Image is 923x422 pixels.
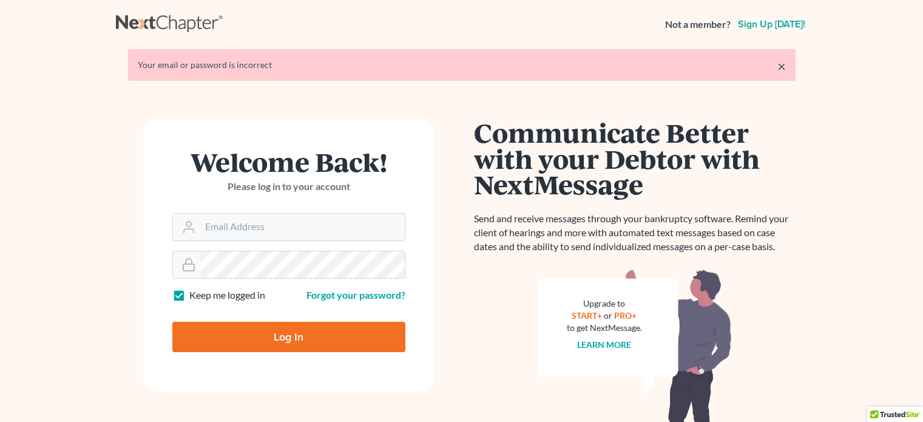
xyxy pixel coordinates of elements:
[577,339,631,350] a: Learn more
[138,59,786,71] div: Your email or password is incorrect
[614,310,637,321] a: PRO+
[172,180,405,194] p: Please log in to your account
[604,310,612,321] span: or
[572,310,602,321] a: START+
[306,289,405,301] a: Forgot your password?
[665,18,731,32] strong: Not a member?
[200,214,405,240] input: Email Address
[474,120,796,197] h1: Communicate Better with your Debtor with NextMessage
[172,322,405,352] input: Log In
[474,212,796,254] p: Send and receive messages through your bankruptcy software. Remind your client of hearings and mo...
[172,149,405,175] h1: Welcome Back!
[189,288,265,302] label: Keep me logged in
[735,19,808,29] a: Sign up [DATE]!
[777,59,786,73] a: ×
[567,298,642,310] div: Upgrade to
[567,322,642,334] div: to get NextMessage.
